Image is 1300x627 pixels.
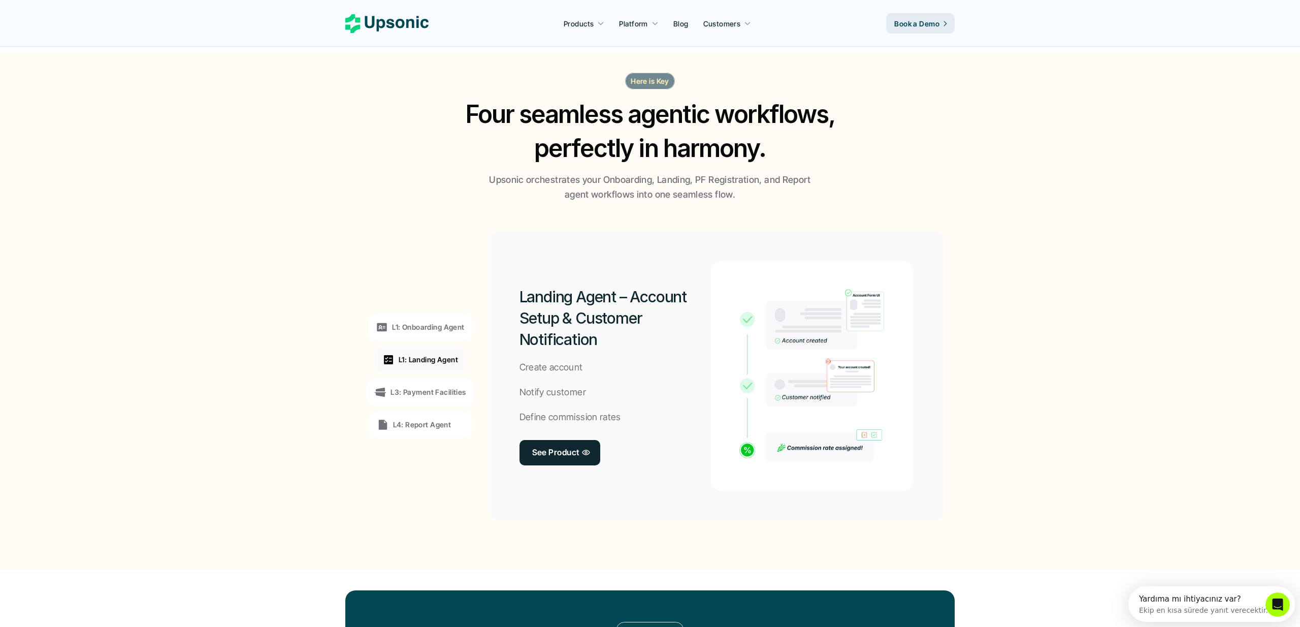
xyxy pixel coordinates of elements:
a: Blog [667,14,695,33]
a: Products [558,14,610,33]
p: Customers [703,18,741,29]
div: Ekip en kısa sürede yanıt verecektir. [11,17,140,27]
a: Book a Demo [886,13,955,34]
p: Define commission rates [519,410,621,425]
p: Create account [519,360,583,375]
p: Products [564,18,594,29]
h2: Landing Agent – Account Setup & Customer Notification [519,286,711,350]
p: See Product [532,445,579,460]
p: L4: Report Agent [393,419,451,430]
p: Book a Demo [894,18,939,29]
p: L1: Onboarding Agent [392,322,464,332]
div: Yardıma mı ihtiyacınız var? [11,9,140,17]
div: Intercom Messenger uygulamasını aç [4,4,170,32]
iframe: Intercom live chat [1265,592,1290,617]
h2: Four seamless agentic workflows, perfectly in harmony. [455,97,845,165]
p: L3: Payment Facilities [391,387,466,397]
a: See Product [519,440,600,465]
p: L1: Landing Agent [399,354,458,365]
p: Blog [673,18,689,29]
p: Upsonic orchestrates your Onboarding, Landing, PF Registration, and Report agent workflows into o... [485,173,815,202]
p: Notify customer [519,385,586,400]
p: Here is Key [631,76,669,86]
iframe: Intercom live chat keşif başlatıcısı [1128,586,1295,622]
p: Platform [619,18,647,29]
